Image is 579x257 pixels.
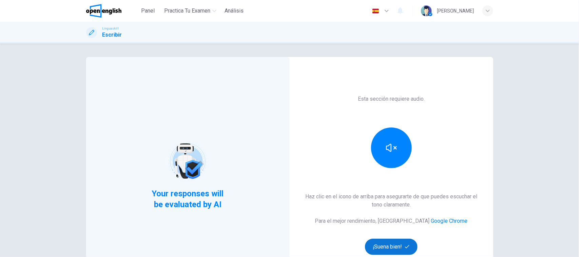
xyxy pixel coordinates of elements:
img: es [371,8,380,14]
button: Practica tu examen [161,5,219,17]
img: Profile picture [421,5,432,16]
span: Análisis [225,7,244,15]
div: [PERSON_NAME] [437,7,474,15]
h6: Haz clic en el icono de arriba para asegurarte de que puedes escuchar el tono claramente. [301,193,482,209]
a: Google Chrome [431,218,468,224]
a: OpenEnglish logo [86,4,137,18]
span: Practica tu examen [164,7,210,15]
h6: Para el mejor rendimiento, [GEOGRAPHIC_DATA] [315,217,468,225]
span: Panel [141,7,155,15]
img: OpenEnglish logo [86,4,122,18]
button: Panel [137,5,159,17]
h1: Escribir [102,31,122,39]
span: Your responses will be evaluated by AI [147,188,229,210]
button: Análisis [222,5,246,17]
button: ¡Suena bien! [365,239,418,255]
img: robot icon [166,140,209,183]
span: Linguaskill [102,26,119,31]
h6: Esta sección requiere audio. [358,95,425,103]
